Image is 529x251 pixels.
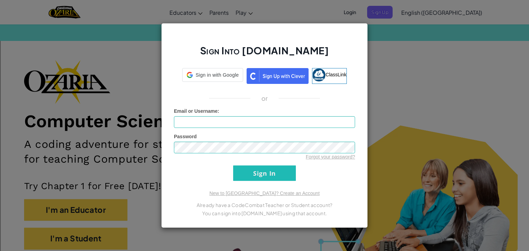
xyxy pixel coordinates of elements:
[247,68,309,84] img: clever_sso_button@2x.png
[209,190,320,196] a: New to [GEOGRAPHIC_DATA]? Create an Account
[3,9,526,15] div: Sort New > Old
[174,201,355,209] p: Already have a CodeCombat Teacher or Student account?
[3,21,526,28] div: Delete
[233,165,296,181] input: Sign In
[174,108,218,114] span: Email or Username
[174,108,219,114] label: :
[261,94,268,102] p: or
[3,46,526,52] div: Move To ...
[312,68,325,81] img: classlink-logo-small.png
[306,154,355,160] a: Forgot your password?
[196,72,239,78] span: Sign in with Google
[3,28,526,34] div: Options
[3,15,526,21] div: Move To ...
[182,68,243,84] a: Sign in with Google
[3,34,526,40] div: Sign out
[182,68,243,82] div: Sign in with Google
[174,209,355,217] p: You can sign into [DOMAIN_NAME] using that account.
[174,134,197,139] span: Password
[174,44,355,64] h2: Sign Into [DOMAIN_NAME]
[3,3,526,9] div: Sort A > Z
[325,72,346,77] span: ClassLink
[3,40,526,46] div: Rename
